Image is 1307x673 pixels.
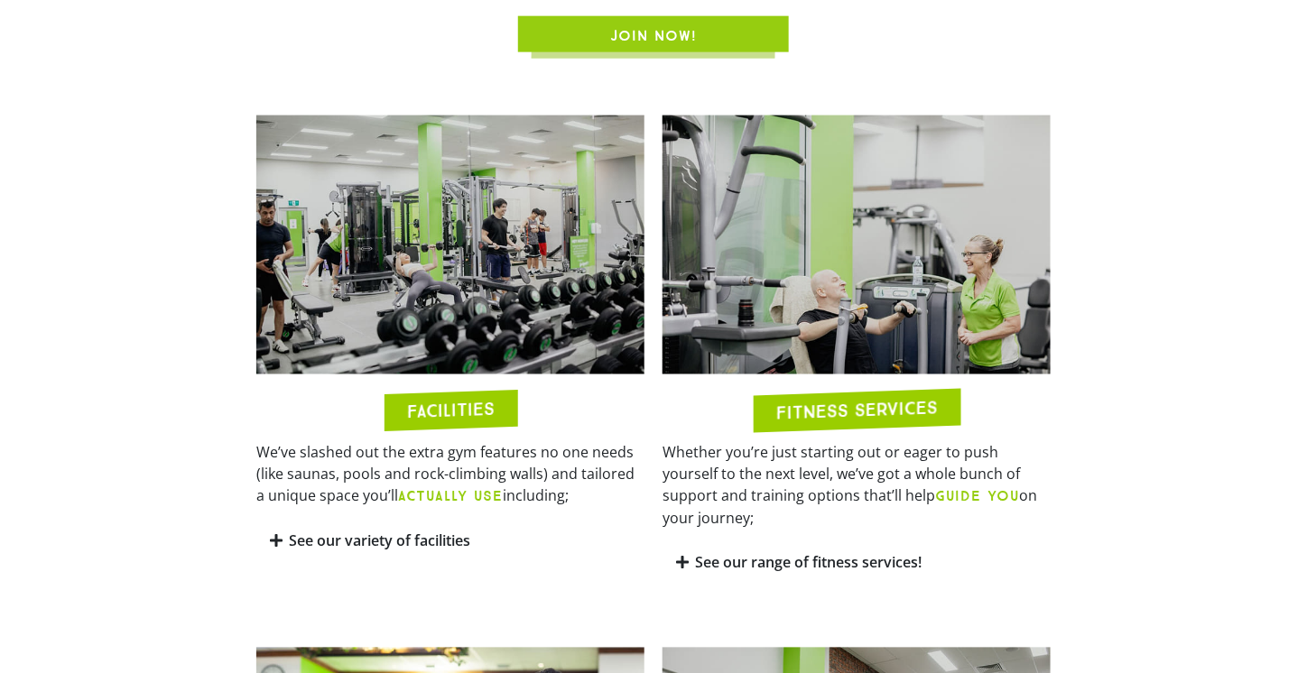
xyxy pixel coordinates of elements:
p: Whether you’re just starting out or eager to push yourself to the next level, we’ve got a whole b... [663,442,1051,530]
h2: FITNESS SERVICES [776,398,938,421]
b: ACTUALLY USE [398,488,503,505]
span: JOIN NOW! [610,25,697,47]
a: See our variety of facilities [289,531,470,551]
a: JOIN NOW! [518,16,789,52]
b: GUIDE YOU [935,488,1019,505]
h2: FACILITIES [407,400,495,420]
div: See our variety of facilities [256,521,644,563]
p: We’ve slashed out the extra gym features no one needs (like saunas, pools and rock-climbing walls... [256,442,644,508]
div: See our range of fitness services! [663,542,1051,585]
a: See our range of fitness services! [695,553,922,573]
